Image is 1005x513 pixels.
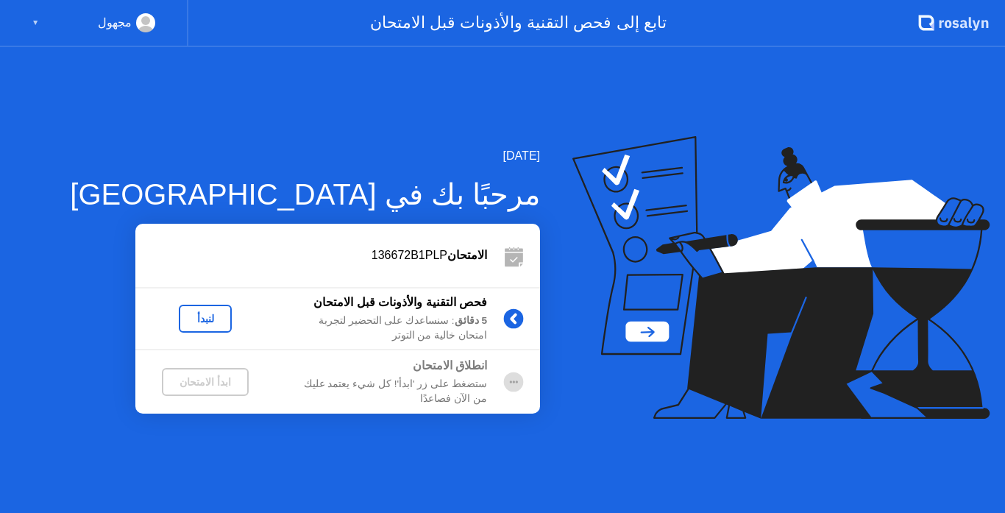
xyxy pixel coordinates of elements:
button: ابدأ الامتحان [162,368,249,396]
b: انطلاق الامتحان [413,359,487,372]
div: مرحبًا بك في [GEOGRAPHIC_DATA] [70,172,540,216]
div: ▼ [32,13,39,32]
div: ستضغط على زر 'ابدأ'! كل شيء يعتمد عليك من الآن فصاعدًا [275,377,487,407]
b: الامتحان [447,249,487,261]
button: لنبدأ [179,305,232,333]
div: : سنساعدك على التحضير لتجربة امتحان خالية من التوتر [275,314,487,344]
b: فحص التقنية والأذونات قبل الامتحان [313,296,487,308]
div: لنبدأ [185,313,226,325]
b: 5 دقائق [455,315,487,326]
div: مجهول [98,13,132,32]
div: [DATE] [70,147,540,165]
div: ابدأ الامتحان [168,376,243,388]
div: 136672B1PLP [135,247,487,264]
